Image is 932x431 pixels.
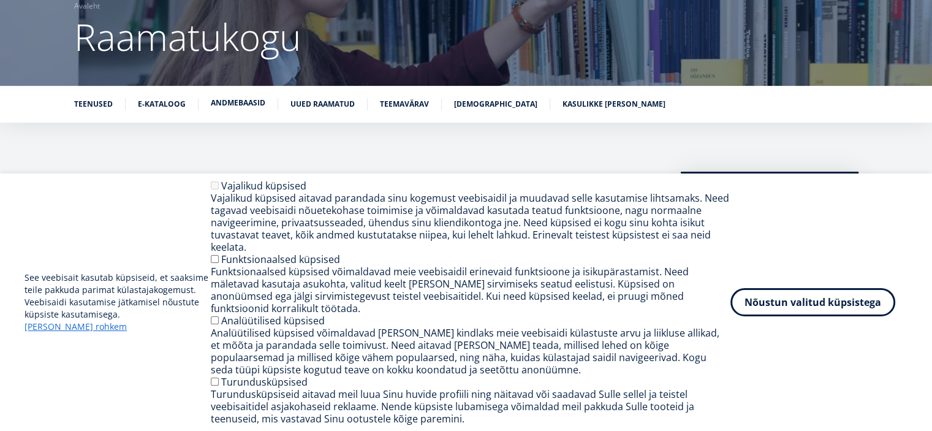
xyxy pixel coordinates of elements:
a: Kasulikke [PERSON_NAME] [563,98,665,110]
div: Analüütilised küpsised võimaldavad [PERSON_NAME] kindlaks meie veebisaidi külastuste arvu ja liik... [211,327,730,376]
label: Analüütilised küpsised [221,314,325,327]
a: [DEMOGRAPHIC_DATA] [454,98,537,110]
label: Funktsionaalsed küpsised [221,253,340,266]
a: Andmebaasid [211,97,265,109]
a: E-kataloog [138,98,186,110]
div: Turundusküpsiseid aitavad meil luua Sinu huvide profiili ning näitavad või saadavad Sulle sellel ... [211,388,730,425]
label: Vajalikud küpsised [221,179,306,193]
a: [PERSON_NAME] rohkem [25,321,127,333]
button: Nõustun valitud küpsistega [730,288,895,316]
p: See veebisait kasutab küpsiseid, et saaksime teile pakkuda parimat külastajakogemust. Veebisaidi ... [25,272,211,333]
a: Uued raamatud [290,98,355,110]
a: Teemavärav [380,98,429,110]
div: Vajalikud küpsised aitavad parandada sinu kogemust veebisaidil ja muudavad selle kasutamise lihts... [211,192,730,253]
div: Funktsionaalsed küpsised võimaldavad meie veebisaidil erinevaid funktsioone ja isikupärastamist. ... [211,265,730,315]
label: Turundusküpsised [221,375,308,389]
a: Teenused [74,98,113,110]
span: Raamatukogu [74,12,301,62]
